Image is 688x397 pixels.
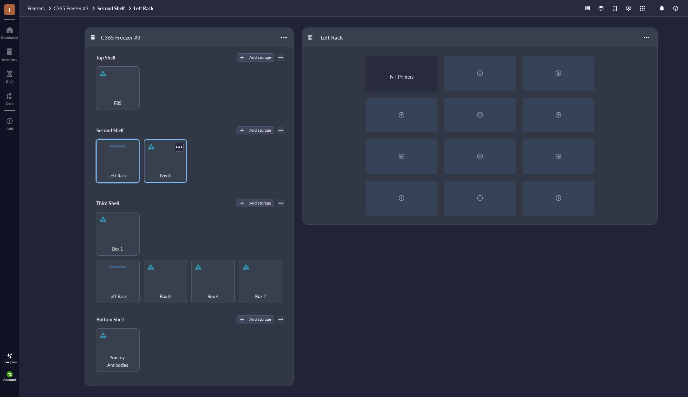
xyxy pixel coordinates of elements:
span: FBS [114,99,121,107]
button: Add storage [237,126,274,134]
a: Freezers [28,5,52,11]
div: Add storage [249,127,271,133]
span: C365 Freezer #3 [54,5,88,12]
div: Free plan [2,360,17,364]
a: Inventory [2,46,17,62]
div: Left Rack [318,32,359,43]
div: C365 Freezer #3 [98,32,143,43]
div: Add [7,126,13,131]
span: Freezers [28,5,45,12]
div: Second Shelf [93,125,134,135]
span: TL [8,373,11,376]
span: T [8,5,11,14]
a: Second ShelfLeft Rack [97,5,155,11]
span: Left Rack [108,172,127,179]
div: Account [3,377,17,382]
div: Add storage [249,200,271,206]
a: C365 Freezer #3 [54,5,96,11]
span: Box 8 [160,293,171,300]
a: Dashboard [1,24,18,40]
div: Third Shelf [93,198,134,208]
a: Core [6,90,13,106]
span: NT Primers [390,73,414,80]
div: Inventory [2,57,17,62]
span: Primary Antibodies [99,354,136,369]
span: Box 2 [255,293,266,300]
div: Bottom Shelf [93,315,134,324]
div: Core [6,101,13,106]
span: Box 1 [112,245,123,253]
button: Add storage [237,53,274,62]
button: Add storage [237,315,274,323]
span: Box 4 [207,293,218,300]
div: Add storage [249,54,271,60]
div: Top Shelf [93,53,134,62]
div: Add storage [249,316,271,322]
span: Left Rack [108,293,127,300]
a: DNA [6,68,14,84]
div: DNA [6,79,14,84]
button: Add storage [237,199,274,207]
div: Dashboard [1,35,18,40]
span: Box 3 [160,172,171,179]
